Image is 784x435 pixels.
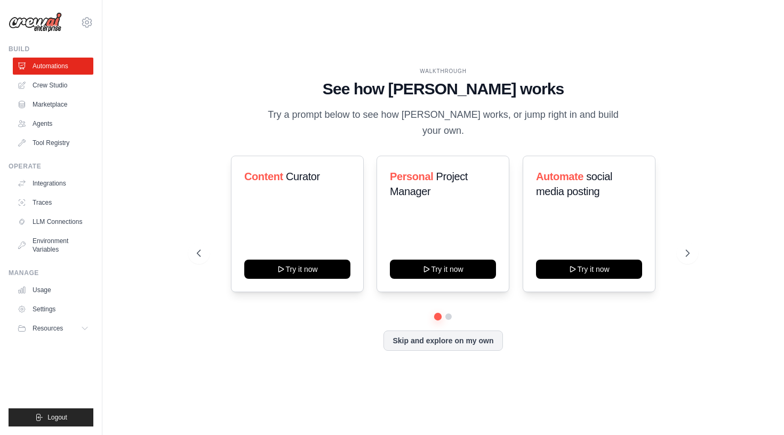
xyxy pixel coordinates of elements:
div: Build [9,45,93,53]
button: Logout [9,408,93,426]
iframe: Chat Widget [731,384,784,435]
a: Settings [13,301,93,318]
span: Curator [286,171,320,182]
p: Try a prompt below to see how [PERSON_NAME] works, or jump right in and build your own. [264,107,622,139]
div: Operate [9,162,93,171]
a: Environment Variables [13,232,93,258]
a: Tool Registry [13,134,93,151]
span: Logout [47,413,67,422]
a: LLM Connections [13,213,93,230]
a: Integrations [13,175,93,192]
span: Personal [390,171,433,182]
span: Resources [33,324,63,333]
span: Project Manager [390,171,468,197]
span: Automate [536,171,583,182]
button: Try it now [244,260,350,279]
a: Usage [13,281,93,299]
a: Crew Studio [13,77,93,94]
span: social media posting [536,171,612,197]
img: Logo [9,12,62,33]
button: Resources [13,320,93,337]
a: Automations [13,58,93,75]
div: Manage [9,269,93,277]
button: Skip and explore on my own [383,331,502,351]
h1: See how [PERSON_NAME] works [197,79,689,99]
a: Traces [13,194,93,211]
div: WALKTHROUGH [197,67,689,75]
button: Try it now [536,260,642,279]
a: Agents [13,115,93,132]
a: Marketplace [13,96,93,113]
button: Try it now [390,260,496,279]
span: Content [244,171,283,182]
